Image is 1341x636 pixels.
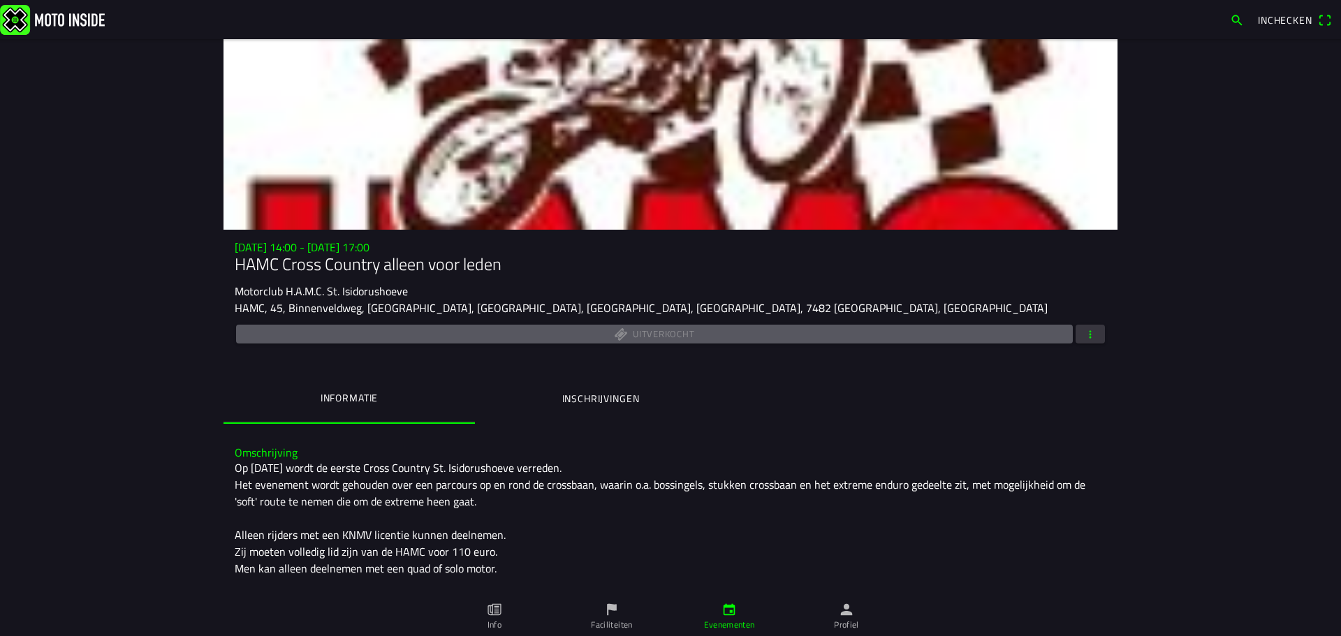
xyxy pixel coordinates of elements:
h3: Omschrijving [235,446,1106,459]
ion-icon: calendar [721,602,737,617]
ion-label: Evenementen [704,619,755,631]
h3: [DATE] 14:00 - [DATE] 17:00 [235,241,1106,254]
ion-icon: flag [604,602,620,617]
ion-icon: paper [487,602,502,617]
h1: HAMC Cross Country alleen voor leden [235,254,1106,274]
ion-label: Profiel [834,619,859,631]
span: Inchecken [1258,13,1312,27]
a: Incheckenqr scanner [1251,8,1338,31]
a: search [1223,8,1251,31]
ion-label: Faciliteiten [591,619,632,631]
ion-icon: person [839,602,854,617]
ion-text: Motorclub H.A.M.C. St. Isidorushoeve [235,283,408,299]
ion-text: HAMC, 45, Binnenveldweg, [GEOGRAPHIC_DATA], [GEOGRAPHIC_DATA], [GEOGRAPHIC_DATA], [GEOGRAPHIC_DAT... [235,299,1048,316]
ion-label: Informatie [321,390,378,406]
ion-label: Info [488,619,501,631]
ion-label: Inschrijvingen [562,391,640,406]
